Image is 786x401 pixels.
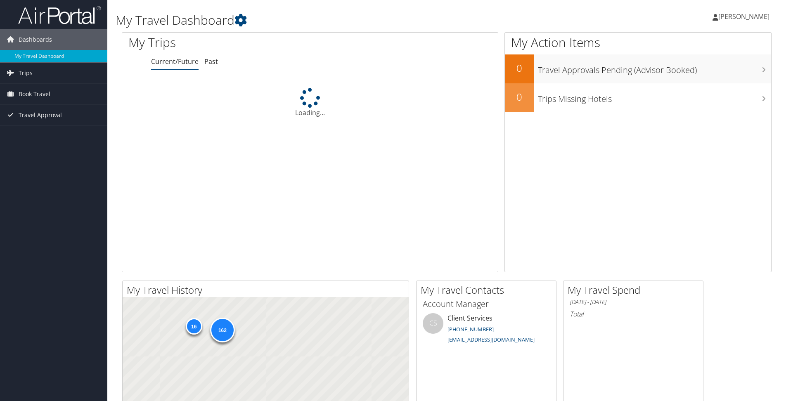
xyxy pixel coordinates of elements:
h2: 0 [505,90,534,104]
h3: Account Manager [423,298,550,310]
h2: My Travel Contacts [421,283,556,297]
a: [PHONE_NUMBER] [447,326,494,333]
h1: My Trips [128,34,335,51]
span: Trips [19,63,33,83]
a: 0Trips Missing Hotels [505,83,771,112]
span: Dashboards [19,29,52,50]
div: CS [423,313,443,334]
h2: My Travel Spend [568,283,703,297]
a: [PERSON_NAME] [713,4,778,29]
span: [PERSON_NAME] [718,12,769,21]
h1: My Travel Dashboard [116,12,557,29]
h6: Total [570,309,697,318]
h2: 0 [505,61,534,75]
h3: Trips Missing Hotels [538,89,771,105]
h3: Travel Approvals Pending (Advisor Booked) [538,60,771,76]
h6: [DATE] - [DATE] [570,298,697,306]
div: Loading... [122,88,498,118]
span: Book Travel [19,84,50,104]
h1: My Action Items [505,34,771,51]
a: [EMAIL_ADDRESS][DOMAIN_NAME] [447,336,535,343]
li: Client Services [419,313,554,347]
span: Travel Approval [19,105,62,125]
div: 16 [185,318,202,335]
img: airportal-logo.png [18,5,101,25]
div: 162 [210,318,234,342]
h2: My Travel History [127,283,409,297]
a: Current/Future [151,57,199,66]
a: 0Travel Approvals Pending (Advisor Booked) [505,54,771,83]
a: Past [204,57,218,66]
